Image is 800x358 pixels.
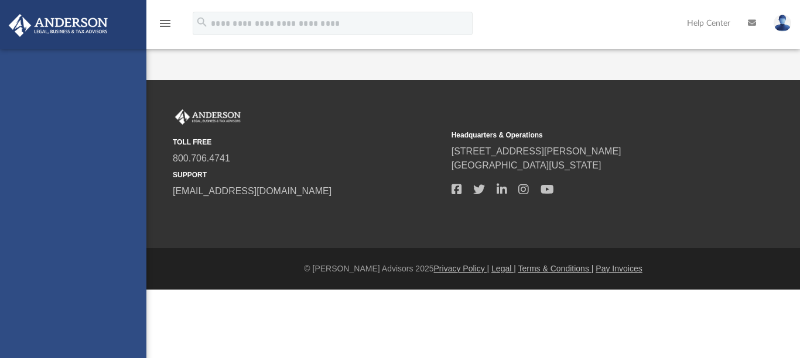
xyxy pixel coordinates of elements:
[158,22,172,30] a: menu
[452,146,621,156] a: [STREET_ADDRESS][PERSON_NAME]
[518,264,594,273] a: Terms & Conditions |
[452,130,722,140] small: Headquarters & Operations
[173,137,443,147] small: TOLL FREE
[173,170,443,180] small: SUPPORT
[5,14,111,37] img: Anderson Advisors Platinum Portal
[173,109,243,125] img: Anderson Advisors Platinum Portal
[452,160,601,170] a: [GEOGRAPHIC_DATA][US_STATE]
[434,264,490,273] a: Privacy Policy |
[596,264,642,273] a: Pay Invoices
[158,16,172,30] i: menu
[173,186,331,196] a: [EMAIL_ADDRESS][DOMAIN_NAME]
[146,263,800,275] div: © [PERSON_NAME] Advisors 2025
[196,16,208,29] i: search
[491,264,516,273] a: Legal |
[774,15,791,32] img: User Pic
[173,153,230,163] a: 800.706.4741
